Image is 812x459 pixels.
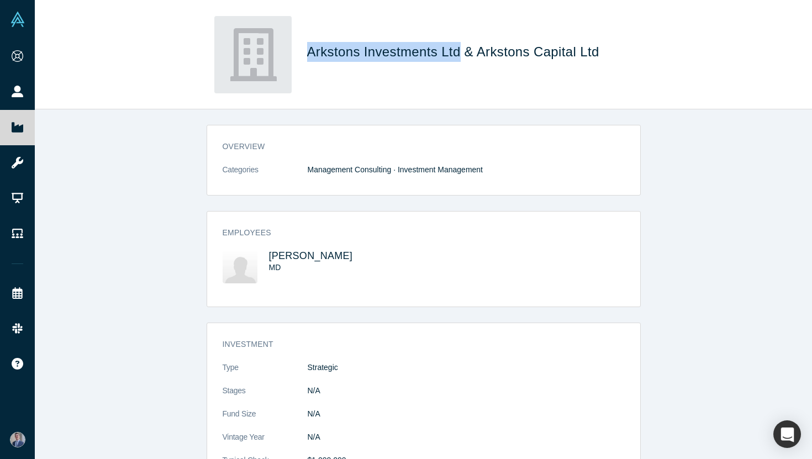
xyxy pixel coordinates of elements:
[223,250,257,283] img: Binesh Balan's Profile Image
[308,408,625,420] dd: N/A
[223,339,609,350] h3: Investment
[223,141,609,152] h3: overview
[308,385,625,397] dd: N/A
[269,250,353,261] a: [PERSON_NAME]
[223,227,609,239] h3: Employees
[308,431,625,443] dd: N/A
[223,431,308,455] dt: Vintage Year
[307,44,603,59] span: Arkstons Investments Ltd & Arkstons Capital Ltd
[223,385,308,408] dt: Stages
[10,12,25,27] img: Alchemist Vault Logo
[308,165,483,174] span: Management Consulting · Investment Management
[214,16,292,93] img: Arkstons Investments Ltd & Arkstons Capital Ltd's Logo
[223,408,308,431] dt: Fund Size
[10,432,25,447] img: Connor Owen's Account
[223,362,308,385] dt: Type
[223,164,308,187] dt: Categories
[308,362,625,373] dd: Strategic
[269,263,281,272] span: MD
